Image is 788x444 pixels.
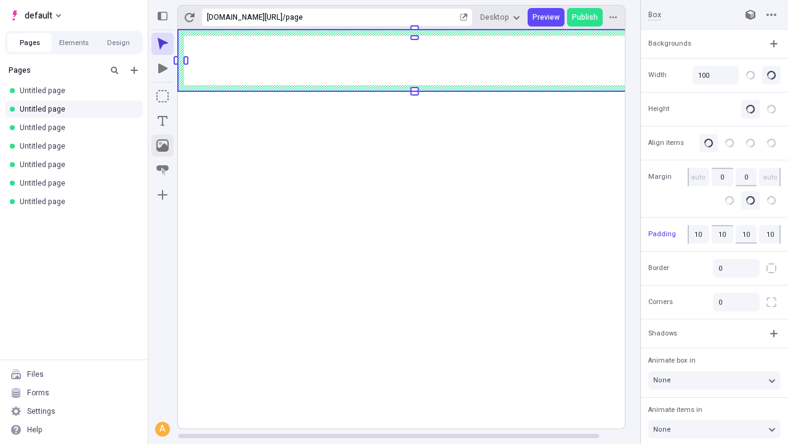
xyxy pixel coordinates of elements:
[20,86,133,96] div: Untitled page
[96,33,140,52] button: Design
[7,33,52,52] button: Pages
[286,12,457,22] div: page
[156,423,169,435] div: A
[741,100,760,118] button: Auto
[759,168,781,186] input: auto
[533,12,560,22] span: Preview
[648,70,667,80] span: Width
[648,229,676,239] span: Padding
[648,420,781,438] button: None
[648,263,669,274] span: Border
[27,369,44,379] div: Files
[648,355,696,366] span: Animate box in
[20,123,133,133] div: Untitled page
[741,191,760,210] button: Align center
[762,100,781,118] button: Stretch
[27,425,42,435] div: Help
[475,8,525,27] button: Desktop
[648,9,729,20] input: Box
[648,328,677,339] span: Shadows
[151,85,174,107] button: Box
[20,141,133,151] div: Untitled page
[712,168,733,186] input: auto
[688,168,709,186] input: auto
[151,159,174,181] button: Button
[5,6,66,25] button: Select site
[20,104,133,114] div: Untitled page
[653,375,671,385] span: None
[648,138,684,148] span: Align items
[528,8,565,27] button: Preview
[567,8,603,27] button: Publish
[207,12,283,22] div: [URL][DOMAIN_NAME]
[648,297,673,308] span: Corners
[653,424,671,435] span: None
[648,371,781,390] button: None
[736,168,757,186] input: auto
[283,12,286,22] div: /
[741,134,760,152] button: Bottom
[127,63,142,78] button: Add new
[648,172,672,183] span: Margin
[9,65,102,75] div: Pages
[762,134,781,152] button: Space between
[648,405,702,415] span: Animate items in
[762,66,781,84] button: Percentage
[699,134,718,152] button: Top
[27,388,49,398] div: Forms
[27,406,55,416] div: Settings
[20,178,133,188] div: Untitled page
[20,160,133,170] div: Untitled page
[720,191,739,210] button: Align left
[762,191,781,210] button: Align right
[572,12,598,22] span: Publish
[151,134,174,157] button: Image
[648,38,691,49] span: Backgrounds
[648,104,669,114] span: Height
[52,33,96,52] button: Elements
[480,12,509,22] span: Desktop
[20,197,133,207] div: Untitled page
[151,110,174,132] button: Text
[25,8,52,23] span: default
[720,134,739,152] button: Middle
[741,66,760,84] button: Pixels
